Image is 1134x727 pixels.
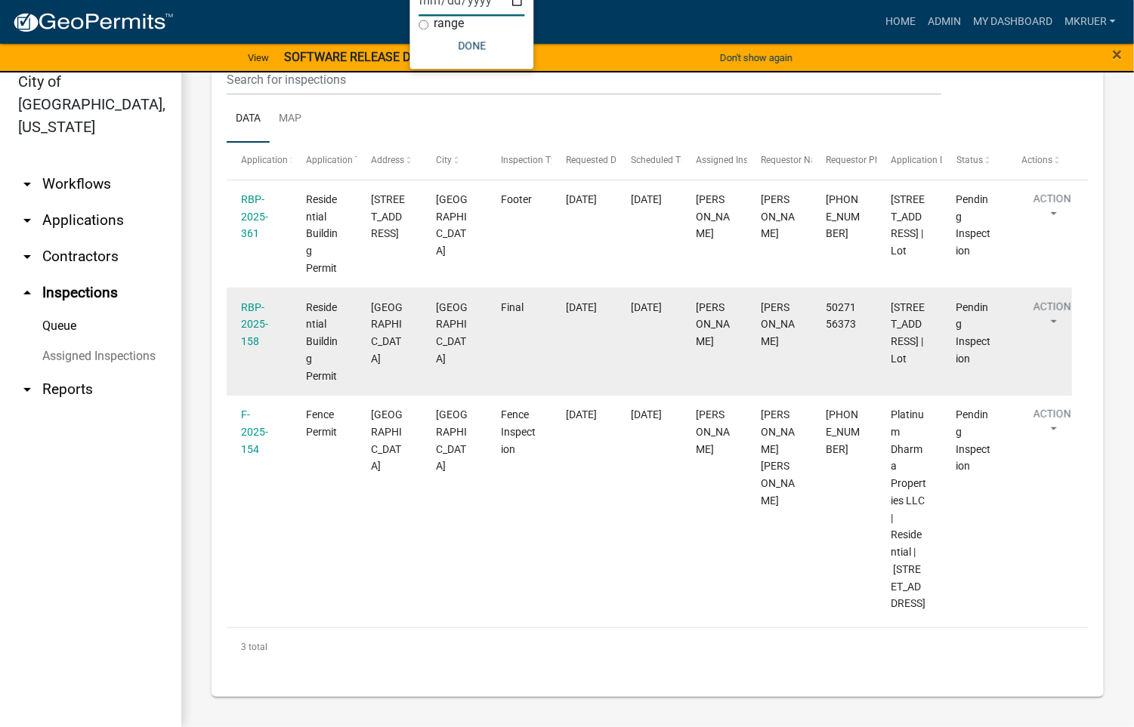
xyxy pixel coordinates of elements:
datatable-header-cell: Requested Date [552,143,616,179]
span: City [436,155,452,165]
span: ANTHONY [762,193,796,240]
span: Requestor Phone [827,155,896,165]
i: arrow_drop_down [18,248,36,266]
a: mkruer [1058,8,1122,36]
span: Application Type [306,155,375,165]
span: Platinum Dharma Properties LLC | Residential | 428 Watt St. [891,408,927,609]
datatable-header-cell: Address [357,143,422,179]
input: Search for inspections [227,64,941,95]
span: Status [956,155,983,165]
span: Residential Building Permit [306,193,338,274]
a: View [242,45,275,70]
button: Action [1021,299,1083,337]
a: F-2025-154 [241,408,268,455]
span: Mike Kruer [697,193,731,240]
span: Address [371,155,404,165]
span: JEFFERSONVILLE [436,193,468,257]
span: Requested Date [567,155,630,165]
i: arrow_drop_down [18,211,36,229]
datatable-header-cell: Inspection Type [487,143,552,179]
span: Inspection Type [501,155,565,165]
button: Don't show again [714,45,799,70]
datatable-header-cell: Application Type [292,143,357,179]
datatable-header-cell: Application Description [877,143,942,179]
span: Fence Inspection [501,408,536,455]
button: Action [1021,406,1083,444]
div: [DATE] [632,191,668,208]
label: range [434,18,465,30]
span: 428 WATT STREET [371,408,403,472]
i: arrow_drop_down [18,175,36,193]
a: RBP-2025-361 [241,193,268,240]
span: Assigned Inspector [697,155,774,165]
datatable-header-cell: Scheduled Time [616,143,681,179]
span: 10/03/2025 [567,193,598,205]
span: Scheduled Time [632,155,697,165]
span: Mike Kruer [697,301,731,348]
datatable-header-cell: City [422,143,487,179]
span: 5027156373 [827,301,857,331]
button: Action [1021,191,1083,229]
span: Residential Building Permit [306,301,338,382]
strong: SOFTWARE RELEASE DETAILS FOR [DATE] [284,50,514,64]
span: JEFFERSONVILLE [436,301,468,365]
datatable-header-cell: Application [227,143,292,179]
i: arrow_drop_down [18,380,36,399]
span: Shaan Bains [762,301,796,348]
span: Application [241,155,288,165]
a: My Dashboard [967,8,1058,36]
div: [DATE] [632,299,668,316]
datatable-header-cell: Assigned Inspector [681,143,746,179]
div: 3 total [227,628,1089,666]
span: Requestor Name [762,155,830,165]
span: 502-715-6373 [827,408,861,455]
i: arrow_drop_up [18,284,36,302]
span: 10/09/2025 [567,301,598,313]
span: JEFFERSONVILLE [436,408,468,472]
span: Application Description [891,155,987,165]
button: Close [1113,45,1123,63]
a: RBP-2025-158 [241,301,268,348]
span: Fence Permit [306,408,337,438]
span: Footer [501,193,532,205]
span: 428 WATT STREET [371,301,403,365]
span: Mike Kruer [697,408,731,455]
datatable-header-cell: Requestor Phone [812,143,877,179]
span: Actions [1021,155,1052,165]
span: Final [501,301,524,313]
span: Pending Inspection [956,408,991,472]
span: 733 Saratoga Drive | Lot [891,193,925,257]
a: Map [270,95,311,143]
datatable-header-cell: Status [942,143,1007,179]
span: 502-541-4996 [827,193,861,240]
a: Data [227,95,270,143]
a: Home [879,8,922,36]
div: [DATE] [632,406,668,424]
span: Shaan Singh Bains [762,408,796,507]
datatable-header-cell: Actions [1007,143,1072,179]
a: Admin [922,8,967,36]
button: Done [419,32,525,60]
span: 10/09/2025 [567,408,598,420]
span: Pending Inspection [956,301,991,365]
span: × [1113,44,1123,65]
span: 428 Watt St, Jeffersonville, IN, 47130 | Lot [891,301,925,365]
span: Pending Inspection [956,193,991,257]
span: 733 SARATOGA DRIVE [371,193,405,240]
datatable-header-cell: Requestor Name [747,143,812,179]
